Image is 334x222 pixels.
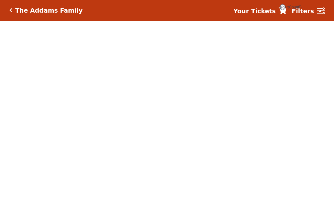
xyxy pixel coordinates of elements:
a: Click here to go back to filters [9,8,12,13]
a: Your Tickets {{cartCount}} [233,6,286,16]
h5: The Addams Family [15,7,83,14]
a: Filters [292,6,325,16]
strong: Your Tickets [233,7,276,15]
strong: Filters [292,7,314,15]
span: {{cartCount}} [280,4,285,10]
